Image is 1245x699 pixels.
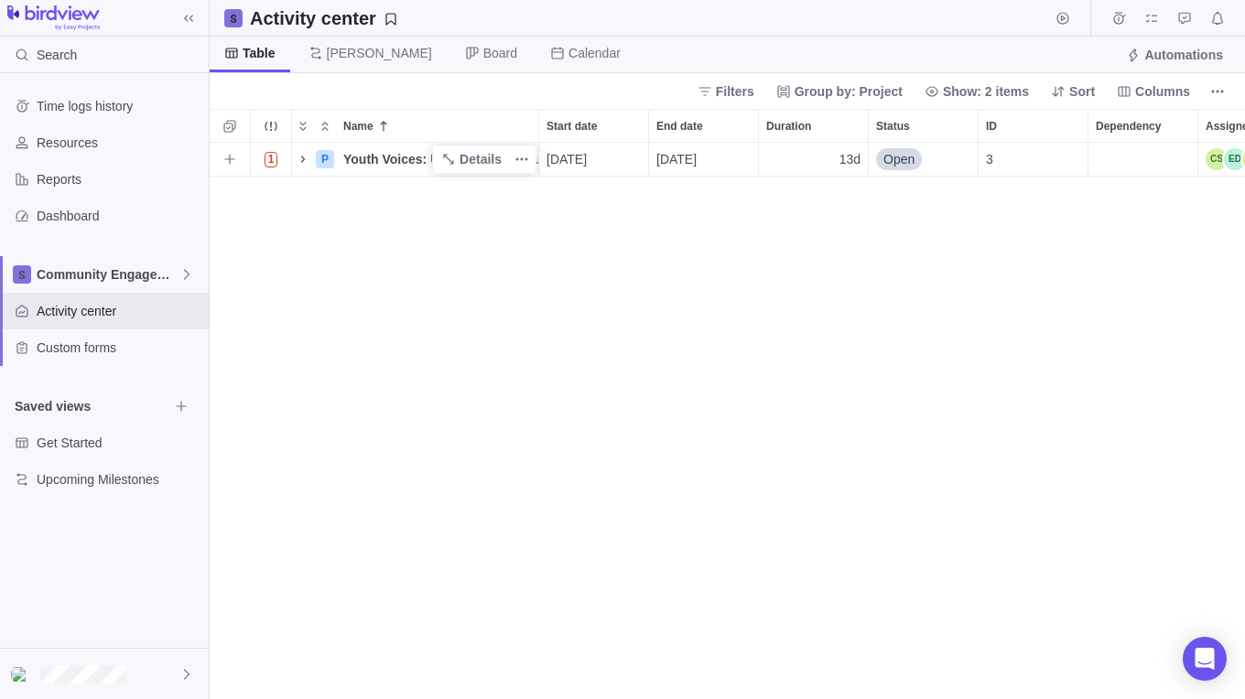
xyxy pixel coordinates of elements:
[1205,5,1230,31] span: Notifications
[1139,14,1164,28] a: My assignments
[568,44,621,62] span: Calendar
[37,134,201,152] span: Resources
[1044,79,1102,104] span: Sort
[37,265,179,284] span: Community Engagement
[250,5,376,31] h2: Activity center
[917,79,1036,104] span: Show: 2 items
[37,470,201,489] span: Upcoming Milestones
[1135,82,1190,101] span: Columns
[649,110,758,142] div: End date
[509,146,535,172] span: More actions
[168,393,194,419] span: Browse views
[759,110,868,142] div: Duration
[292,143,539,177] div: Name
[37,302,201,320] span: Activity center
[11,663,33,685] div: Nolan McGreer
[217,113,243,139] span: Selection mode
[883,150,915,168] span: Open
[7,5,100,31] img: logo
[656,117,703,135] span: End date
[795,82,903,101] span: Group by: Project
[1172,14,1197,28] a: Approval requests
[649,143,759,177] div: End date
[766,117,811,135] span: Duration
[434,146,509,172] a: Details
[839,150,861,168] span: 13d
[547,117,597,135] span: Start date
[37,170,201,188] span: Reports
[869,143,979,177] div: Status
[1139,5,1164,31] span: My assignments
[1144,46,1223,64] span: Automations
[1206,148,1228,170] div: Chandni Sondagar
[869,110,978,142] div: Status
[869,143,978,176] div: Open
[1096,117,1161,135] span: Dependency
[336,110,538,142] div: Name
[243,44,276,62] span: Table
[292,113,314,139] span: Expand
[37,434,201,452] span: Get Started
[1205,14,1230,28] a: Notifications
[943,82,1029,101] span: Show: 2 items
[690,79,762,104] span: Filters
[336,143,538,176] div: Youth Voices: Understanding Substance Use Through Student Surveys
[1205,79,1230,104] span: More actions
[483,44,517,62] span: Board
[979,143,1088,176] div: 3
[327,44,432,62] span: [PERSON_NAME]
[1106,14,1131,28] a: Time logs
[986,117,997,135] span: ID
[243,5,406,31] span: Save your current layout and filters as a View
[1050,5,1076,31] span: Start timer
[37,97,201,115] span: Time logs history
[759,143,869,177] div: Duration
[1183,637,1227,681] div: Open Intercom Messenger
[265,152,278,167] span: 1
[343,117,373,135] span: Name
[314,113,336,139] span: Collapse
[217,146,243,172] span: Add activity
[539,110,648,142] div: Start date
[876,117,910,135] span: Status
[316,150,334,168] div: P
[539,143,649,177] div: Start date
[1110,79,1197,104] span: Columns
[343,150,538,168] span: Youth Voices: Understanding Substance Use Through Student Surveys
[979,143,1088,177] div: ID
[37,339,201,357] span: Custom forms
[716,82,754,101] span: Filters
[986,150,993,168] span: 3
[15,397,168,415] span: Saved views
[251,143,292,177] div: Trouble indication
[656,150,697,168] span: [DATE]
[979,110,1088,142] div: ID
[210,143,1245,699] div: grid
[769,79,910,104] span: Group by: Project
[1088,143,1198,177] div: Dependency
[37,46,77,64] span: Search
[1069,82,1095,101] span: Sort
[1088,110,1197,142] div: Dependency
[257,146,286,172] span: Number of activities at risk
[1172,5,1197,31] span: Approval requests
[1119,42,1230,68] span: Automations
[37,207,201,225] span: Dashboard
[1106,5,1131,31] span: Time logs
[460,150,502,168] span: Details
[11,667,33,682] img: Show
[547,150,587,168] span: [DATE]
